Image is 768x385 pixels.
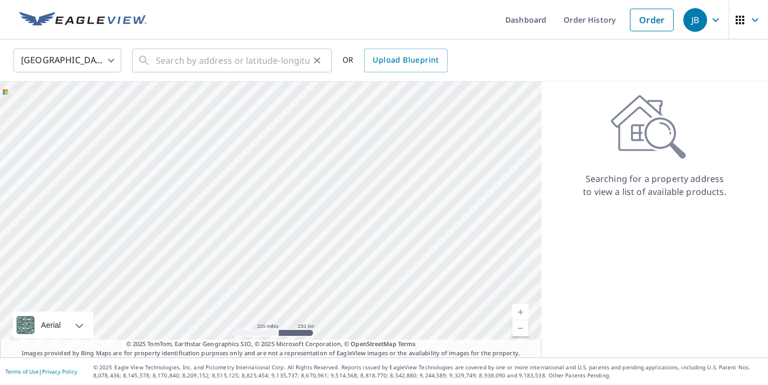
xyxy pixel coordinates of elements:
a: Terms of Use [5,368,39,375]
span: Upload Blueprint [373,53,438,67]
input: Search by address or latitude-longitude [156,45,310,76]
a: OpenStreetMap [351,340,396,348]
div: [GEOGRAPHIC_DATA] [13,45,121,76]
a: Privacy Policy [42,368,77,375]
p: | [5,368,77,375]
a: Current Level 5, Zoom In [512,304,529,320]
a: Terms [398,340,416,348]
a: Current Level 5, Zoom Out [512,320,529,336]
div: Aerial [13,312,93,339]
div: Aerial [38,312,64,339]
p: Searching for a property address to view a list of available products. [582,172,727,198]
p: © 2025 Eagle View Technologies, Inc. and Pictometry International Corp. All Rights Reserved. Repo... [93,363,763,380]
span: © 2025 TomTom, Earthstar Geographics SIO, © 2025 Microsoft Corporation, © [126,340,416,349]
div: JB [683,8,707,32]
a: Upload Blueprint [364,49,447,72]
img: EV Logo [19,12,147,28]
a: Order [630,9,674,31]
button: Clear [310,53,325,68]
div: OR [342,49,448,72]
